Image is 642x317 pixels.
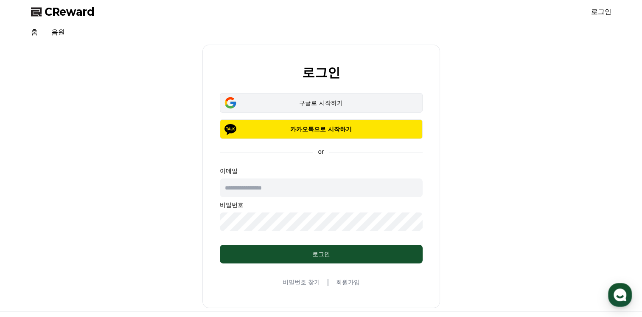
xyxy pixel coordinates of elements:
[327,277,329,287] span: |
[220,201,423,209] p: 비밀번호
[220,93,423,113] button: 구글로 시작하기
[3,246,56,268] a: 홈
[31,5,95,19] a: CReward
[109,246,163,268] a: 설정
[24,24,45,41] a: 홈
[220,245,423,263] button: 로그인
[232,99,410,107] div: 구글로 시작하기
[232,125,410,133] p: 카카오톡으로 시작하기
[78,260,88,266] span: 대화
[336,278,359,286] a: 회원가입
[45,5,95,19] span: CReward
[283,278,320,286] a: 비밀번호 찾기
[45,24,72,41] a: 음원
[591,7,611,17] a: 로그인
[27,259,32,266] span: 홈
[313,147,329,156] p: or
[302,65,340,79] h2: 로그인
[220,167,423,175] p: 이메일
[131,259,141,266] span: 설정
[56,246,109,268] a: 대화
[237,250,406,258] div: 로그인
[220,119,423,139] button: 카카오톡으로 시작하기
